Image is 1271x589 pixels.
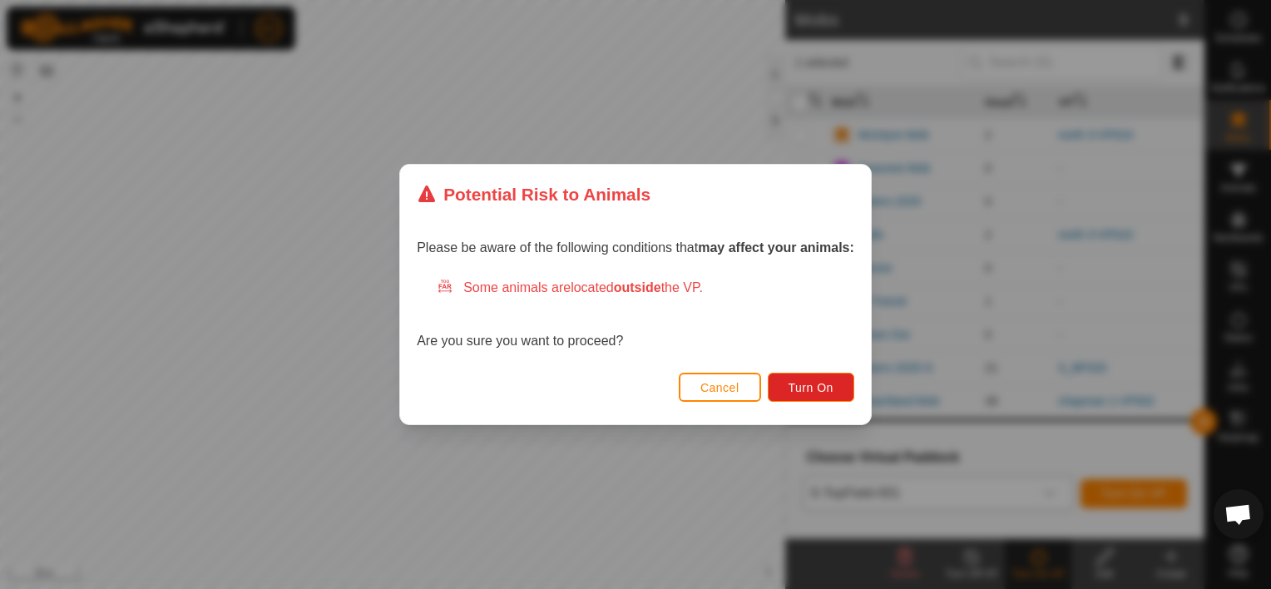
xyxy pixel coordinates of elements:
[417,240,854,255] span: Please be aware of the following conditions that
[571,280,703,294] span: located the VP.
[789,381,833,394] span: Turn On
[768,373,854,402] button: Turn On
[417,278,854,351] div: Are you sure you want to proceed?
[614,280,661,294] strong: outside
[679,373,761,402] button: Cancel
[417,181,650,207] div: Potential Risk to Animals
[698,240,854,255] strong: may affect your animals:
[700,381,739,394] span: Cancel
[1214,489,1264,539] a: Open chat
[437,278,854,298] div: Some animals are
